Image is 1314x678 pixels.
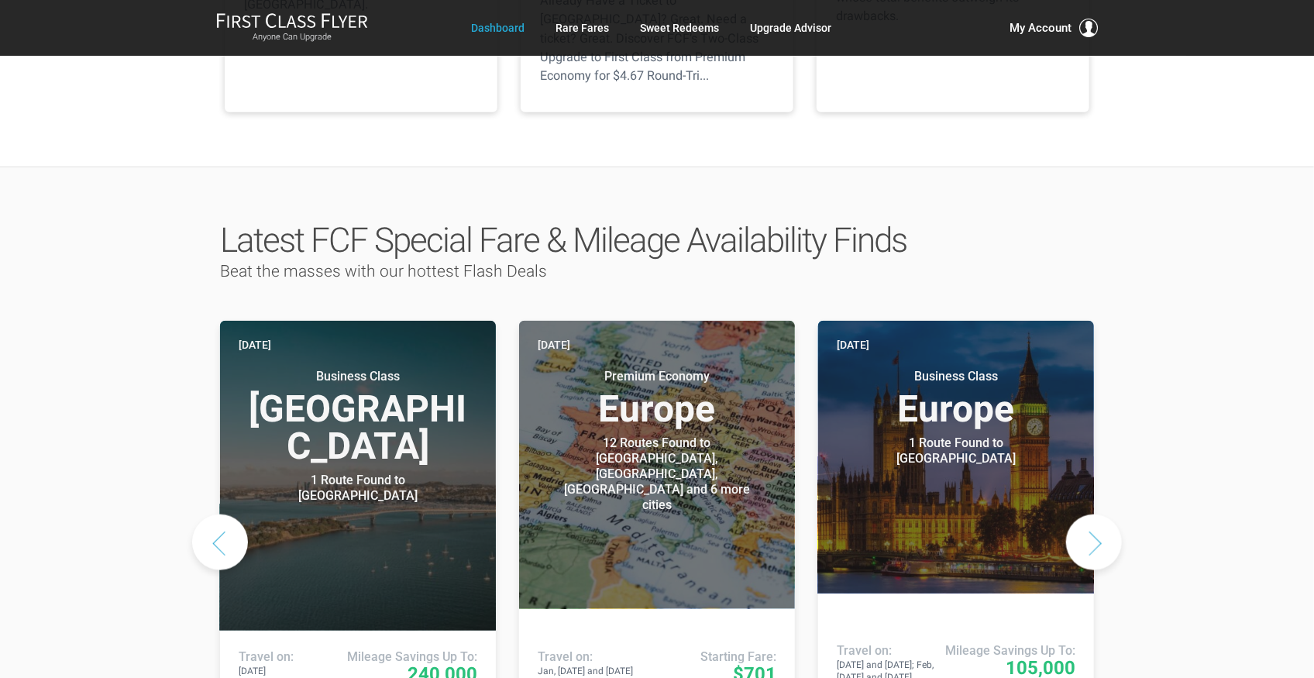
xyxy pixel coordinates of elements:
[538,336,570,353] time: [DATE]
[1066,515,1122,570] button: Next slide
[261,473,455,504] div: 1 Route Found to [GEOGRAPHIC_DATA]
[192,515,248,570] button: Previous slide
[471,14,525,42] a: Dashboard
[239,336,271,353] time: [DATE]
[216,32,368,43] small: Anyone Can Upgrade
[261,369,455,384] small: Business Class
[859,369,1053,384] small: Business Class
[837,369,1075,428] h3: Europe
[239,369,477,465] h3: [GEOGRAPHIC_DATA]
[538,369,776,428] h3: Europe
[560,369,754,384] small: Premium Economy
[1010,19,1098,37] button: My Account
[837,336,869,353] time: [DATE]
[556,14,609,42] a: Rare Fares
[640,14,719,42] a: Sweet Redeems
[1010,19,1071,37] span: My Account
[216,12,368,43] a: First Class FlyerAnyone Can Upgrade
[220,262,547,280] span: Beat the masses with our hottest Flash Deals
[750,14,831,42] a: Upgrade Advisor
[216,12,368,29] img: First Class Flyer
[859,435,1053,466] div: 1 Route Found to [GEOGRAPHIC_DATA]
[560,435,754,513] div: 12 Routes Found to [GEOGRAPHIC_DATA], [GEOGRAPHIC_DATA], [GEOGRAPHIC_DATA] and 6 more cities
[220,220,906,260] span: Latest FCF Special Fare & Mileage Availability Finds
